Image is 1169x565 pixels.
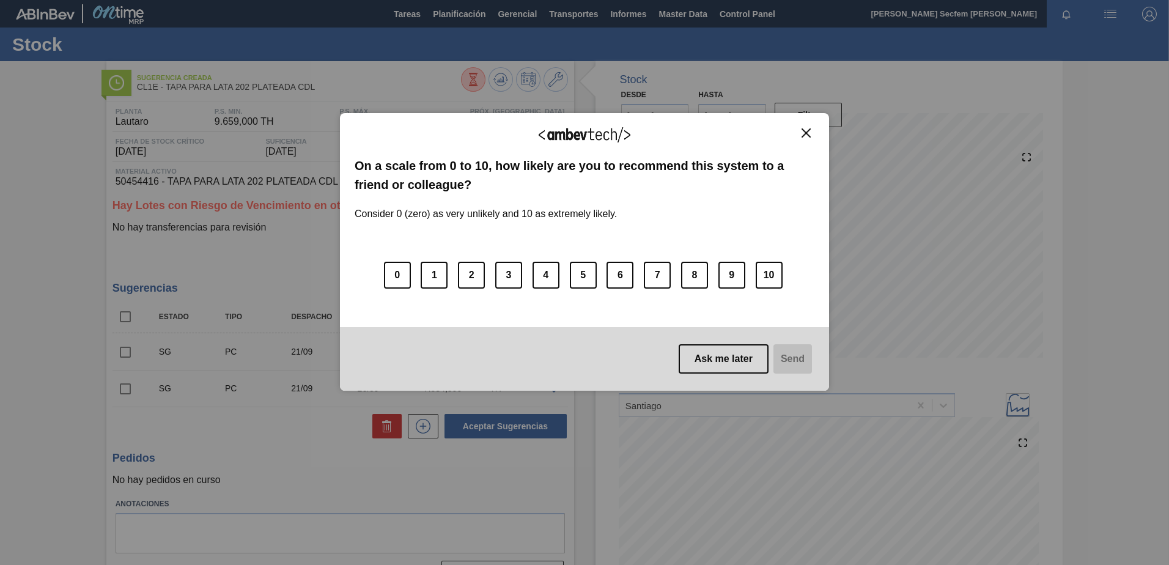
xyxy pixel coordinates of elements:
img: Close [802,128,811,138]
button: 8 [681,262,708,289]
button: 10 [756,262,783,289]
button: 7 [644,262,671,289]
button: 0 [384,262,411,289]
button: 2 [458,262,485,289]
button: 6 [607,262,633,289]
button: 9 [718,262,745,289]
button: 3 [495,262,522,289]
button: Close [798,128,814,138]
button: 5 [570,262,597,289]
button: 1 [421,262,448,289]
label: Consider 0 (zero) as very unlikely and 10 as extremely likely. [355,194,617,220]
label: On a scale from 0 to 10, how likely are you to recommend this system to a friend or colleague? [355,157,814,194]
button: Ask me later [679,344,769,374]
img: Logo Ambevtech [539,127,630,142]
button: 4 [533,262,559,289]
